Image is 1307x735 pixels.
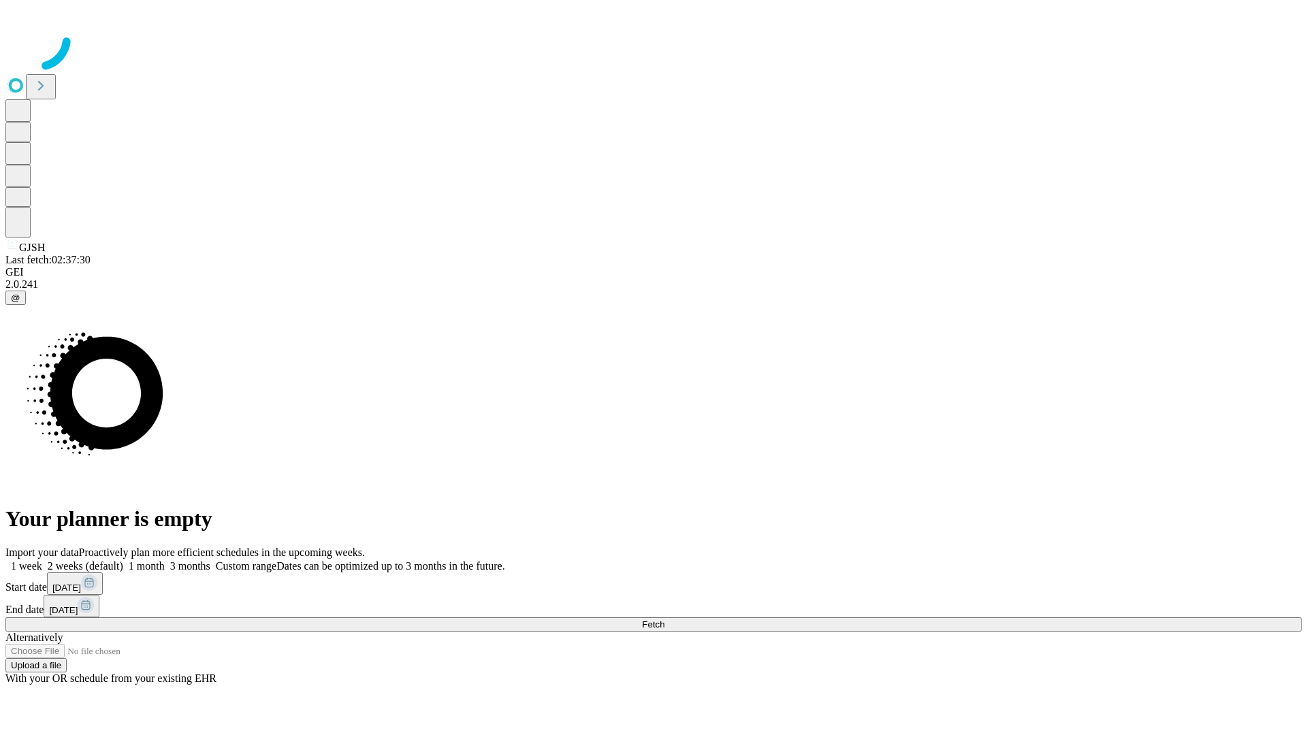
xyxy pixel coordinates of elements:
[129,560,165,572] span: 1 month
[5,291,26,305] button: @
[276,560,504,572] span: Dates can be optimized up to 3 months in the future.
[216,560,276,572] span: Custom range
[5,266,1302,278] div: GEI
[5,595,1302,617] div: End date
[5,617,1302,632] button: Fetch
[5,254,91,265] span: Last fetch: 02:37:30
[5,546,79,558] span: Import your data
[5,506,1302,532] h1: Your planner is empty
[52,583,81,593] span: [DATE]
[47,572,103,595] button: [DATE]
[5,572,1302,595] div: Start date
[5,672,216,684] span: With your OR schedule from your existing EHR
[48,560,123,572] span: 2 weeks (default)
[19,242,45,253] span: GJSH
[44,595,99,617] button: [DATE]
[5,632,63,643] span: Alternatively
[5,658,67,672] button: Upload a file
[642,619,664,630] span: Fetch
[170,560,210,572] span: 3 months
[79,546,365,558] span: Proactively plan more efficient schedules in the upcoming weeks.
[11,560,42,572] span: 1 week
[11,293,20,303] span: @
[49,605,78,615] span: [DATE]
[5,278,1302,291] div: 2.0.241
